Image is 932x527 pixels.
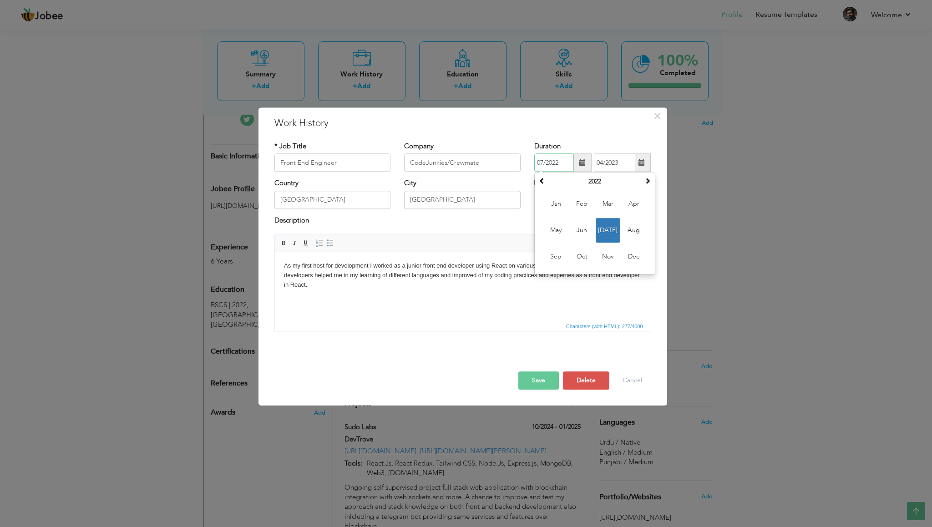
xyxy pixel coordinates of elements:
span: Dec [622,245,646,269]
span: Nov [596,245,620,269]
span: Oct [570,245,594,269]
label: Company [404,142,434,151]
button: Close [650,109,665,123]
span: Jan [544,192,568,217]
input: Present [594,154,635,172]
button: Delete [563,372,609,390]
span: Mar [596,192,620,217]
span: [DATE] [596,218,620,243]
label: City [404,179,416,188]
a: Underline [301,238,311,248]
span: Next Year [644,178,651,184]
span: Characters (with HTML): 277/4000 [564,323,645,331]
span: Sep [544,245,568,269]
a: Bold [279,238,289,248]
span: Feb [570,192,594,217]
span: Aug [622,218,646,243]
label: Duration [534,142,561,151]
input: From [534,154,573,172]
a: Insert/Remove Numbered List [314,238,324,248]
label: * Job Title [274,142,306,151]
a: Italic [290,238,300,248]
iframe: Rich Text Editor, workEditor [275,253,651,321]
button: Cancel [613,372,651,390]
label: Description [274,216,309,225]
span: × [653,108,661,124]
button: Save [518,372,559,390]
span: May [544,218,568,243]
span: Previous Year [539,178,545,184]
span: Jun [570,218,594,243]
label: Country [274,179,299,188]
h3: Work History [274,117,651,130]
div: Statistics [564,323,646,331]
span: Apr [622,192,646,217]
a: Insert/Remove Bulleted List [325,238,335,248]
th: Select Year [547,175,642,189]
